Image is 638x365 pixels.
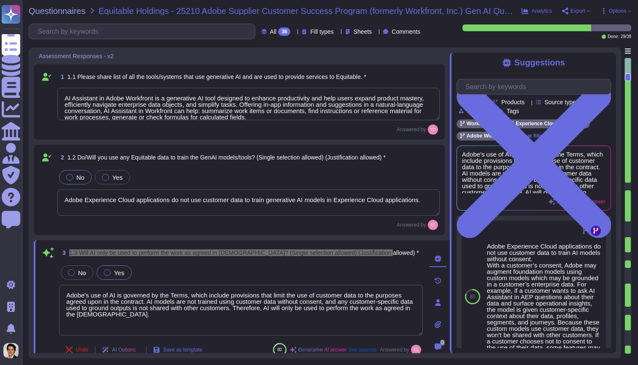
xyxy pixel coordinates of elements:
[277,347,282,352] span: 80
[68,73,366,80] span: 1.1 Please share list of all the tools/systems that use generative AI and are used to provide ser...
[532,8,552,14] span: Analytics
[278,27,290,36] div: 38
[57,88,440,120] textarea: AI Assistant in Adobe Workfront is a generative AI tool designed to enhance productivity and help...
[392,29,420,35] span: Comments
[487,243,603,357] div: Adobe Experience Cloud applications do not use customer data to train AI models without consent. ...
[298,347,347,352] span: Generative AI answer
[461,79,611,94] input: Search by keywords
[146,341,209,358] button: Save as template
[440,340,445,346] span: 0
[470,294,475,299] span: 80
[621,35,631,39] span: 29 / 38
[59,285,423,335] textarea: Adobe's use of AI is governed by the Terms, which include provisions that limit the use of custom...
[69,249,419,256] span: 1.3 Will AI only be used to perform the work as agreed in [DEMOGRAPHIC_DATA]? (Single selection a...
[609,8,626,14] span: Options
[59,341,95,358] button: Undo
[397,127,426,132] span: Answered by
[354,29,372,35] span: Sheets
[2,341,24,360] button: user
[33,24,255,39] input: Search by keywords
[608,35,619,39] span: Done:
[270,29,277,35] span: All
[428,220,438,230] img: user
[112,174,122,181] span: Yes
[68,154,386,161] span: 1.2 Do/Will you use any Equitable data to train the GenAI models/tools? (Single selection allowed...
[114,269,124,276] span: Yes
[310,29,333,35] span: Fill types
[397,222,426,227] span: Answered by
[522,8,552,14] button: Analytics
[78,269,86,276] span: No
[57,189,440,216] textarea: Adobe Experience Cloud applications do not use customer data to train generative AI models in Exp...
[76,347,88,352] span: Undo
[59,250,66,256] span: 3
[57,74,64,80] span: 1
[411,345,421,355] img: user
[570,8,585,14] span: Export
[163,347,203,352] span: Save as template
[380,347,409,352] span: Answered by
[57,154,64,160] span: 2
[29,7,86,15] span: Questionnaires
[428,124,438,135] img: user
[3,343,19,358] img: user
[349,347,377,352] span: See sources
[98,7,515,15] span: Equitable Holdings - 25210 Adobe Supplier Customer Success Program (formerly Workfront, Inc.) Gen...
[76,174,84,181] span: No
[112,347,136,352] span: AI Options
